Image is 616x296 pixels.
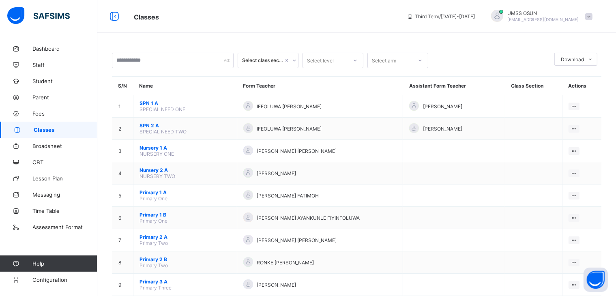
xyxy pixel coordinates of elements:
span: Primary One [140,195,167,202]
span: Nursery 2 A [140,167,231,173]
span: Nursery 1 A [140,145,231,151]
span: Primary 1 B [140,212,231,218]
th: S/N [112,77,133,95]
span: Primary Three [140,285,172,291]
div: Select class section [242,58,283,64]
div: Select level [307,53,334,68]
span: Student [32,78,97,84]
span: Classes [34,127,97,133]
span: SPN 1 A [140,100,231,106]
th: Class Section [505,77,562,95]
span: Primary 3 A [140,279,231,285]
span: [PERSON_NAME] FATIMOH [257,193,319,199]
span: [PERSON_NAME] [423,103,462,109]
button: Open asap [584,268,608,292]
span: [EMAIL_ADDRESS][DOMAIN_NAME] [507,17,579,22]
span: [PERSON_NAME] AYANKUNLE FIYINFOLUWA [257,215,360,221]
span: IFEOLUWA [PERSON_NAME] [257,126,322,132]
span: [PERSON_NAME] [257,170,296,176]
span: SPECIAL NEED ONE [140,106,185,112]
span: Dashboard [32,45,97,52]
div: UMSSOSUN [483,10,597,23]
span: Broadsheet [32,143,97,149]
span: Time Table [32,208,97,214]
span: Classes [134,13,159,21]
span: Lesson Plan [32,175,97,182]
span: [PERSON_NAME] [257,282,296,288]
span: Staff [32,62,97,68]
span: [PERSON_NAME] [PERSON_NAME] [257,148,337,154]
td: 6 [112,207,133,229]
span: Primary 2 B [140,256,231,262]
th: Name [133,77,237,95]
img: safsims [7,7,70,24]
td: 8 [112,251,133,274]
div: Select arm [372,53,396,68]
span: [PERSON_NAME] [PERSON_NAME] [257,237,337,243]
th: Actions [562,77,601,95]
span: NURSERY TWO [140,173,175,179]
span: Assessment Format [32,224,97,230]
td: 4 [112,162,133,184]
span: Download [561,56,584,62]
span: Configuration [32,277,97,283]
span: Primary Two [140,240,168,246]
span: Primary One [140,218,167,224]
span: NURSERY ONE [140,151,174,157]
span: [PERSON_NAME] [423,126,462,132]
span: SPN 2 A [140,122,231,129]
span: Primary Two [140,262,168,268]
span: Fees [32,110,97,117]
td: 2 [112,118,133,140]
td: 7 [112,229,133,251]
span: Parent [32,94,97,101]
span: Messaging [32,191,97,198]
span: RONKE [PERSON_NAME] [257,260,314,266]
td: 3 [112,140,133,162]
span: Primary 2 A [140,234,231,240]
td: 1 [112,95,133,118]
span: session/term information [407,13,475,19]
span: Help [32,260,97,267]
th: Form Teacher [237,77,403,95]
span: UMSS OSUN [507,10,579,16]
span: SPECIAL NEED TWO [140,129,187,135]
td: 5 [112,184,133,207]
span: CBT [32,159,97,165]
span: Primary 1 A [140,189,231,195]
span: IFEOLUWA [PERSON_NAME] [257,103,322,109]
th: Assistant Form Teacher [403,77,505,95]
td: 9 [112,274,133,296]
